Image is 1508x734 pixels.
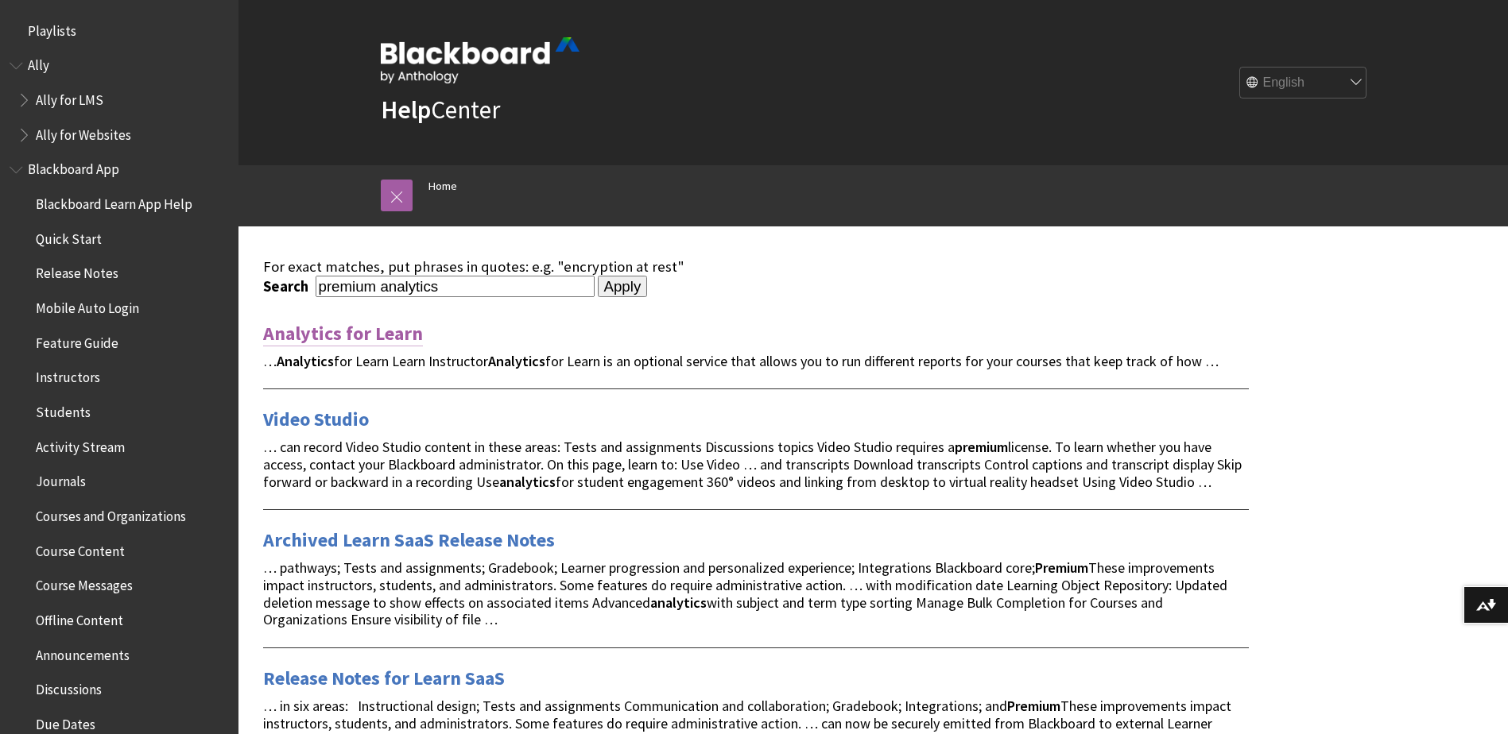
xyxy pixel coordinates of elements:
[36,676,102,697] span: Discussions
[499,473,556,491] strong: analytics
[36,226,102,247] span: Quick Start
[36,469,86,490] span: Journals
[1035,558,1088,577] strong: Premium
[36,261,118,282] span: Release Notes
[36,87,103,108] span: Ally for LMS
[263,277,312,296] label: Search
[36,434,125,455] span: Activity Stream
[263,666,505,691] a: Release Notes for Learn SaaS
[650,593,707,612] strong: analytics
[10,17,229,44] nav: Book outline for Playlists
[598,276,648,298] input: Apply
[263,352,1219,370] span: … for Learn Learn Instructor for Learn is an optional service that allows you to run different re...
[381,37,580,83] img: Blackboard by Anthology
[277,352,334,370] strong: Analytics
[36,538,125,559] span: Course Content
[36,399,91,420] span: Students
[36,503,186,524] span: Courses and Organizations
[428,176,457,196] a: Home
[36,642,130,663] span: Announcements
[28,52,49,74] span: Ally
[1007,697,1060,715] strong: Premium
[381,94,500,126] a: HelpCenter
[10,52,229,149] nav: Book outline for Anthology Ally Help
[28,17,76,39] span: Playlists
[955,438,1008,456] strong: premium
[263,258,1249,276] div: For exact matches, put phrases in quotes: e.g. "encryption at rest"
[1240,68,1367,99] select: Site Language Selector
[36,122,131,143] span: Ally for Websites
[263,321,423,346] a: Analytics for Learn
[36,573,133,594] span: Course Messages
[381,94,431,126] strong: Help
[263,558,1227,628] span: … pathways; Tests and assignments; Gradebook; Learner progression and personalized experience; In...
[263,527,555,553] a: Archived Learn SaaS Release Notes
[28,156,119,178] span: Blackboard App
[36,295,139,316] span: Mobile Auto Login
[488,352,545,370] strong: Analytics
[36,330,118,351] span: Feature Guide
[263,407,369,432] a: Video Studio
[36,607,123,628] span: Offline Content
[263,438,1242,491] span: … can record Video Studio content in these areas: Tests and assignments Discussions topics Video ...
[36,711,95,732] span: Due Dates
[36,191,192,212] span: Blackboard Learn App Help
[36,365,100,386] span: Instructors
